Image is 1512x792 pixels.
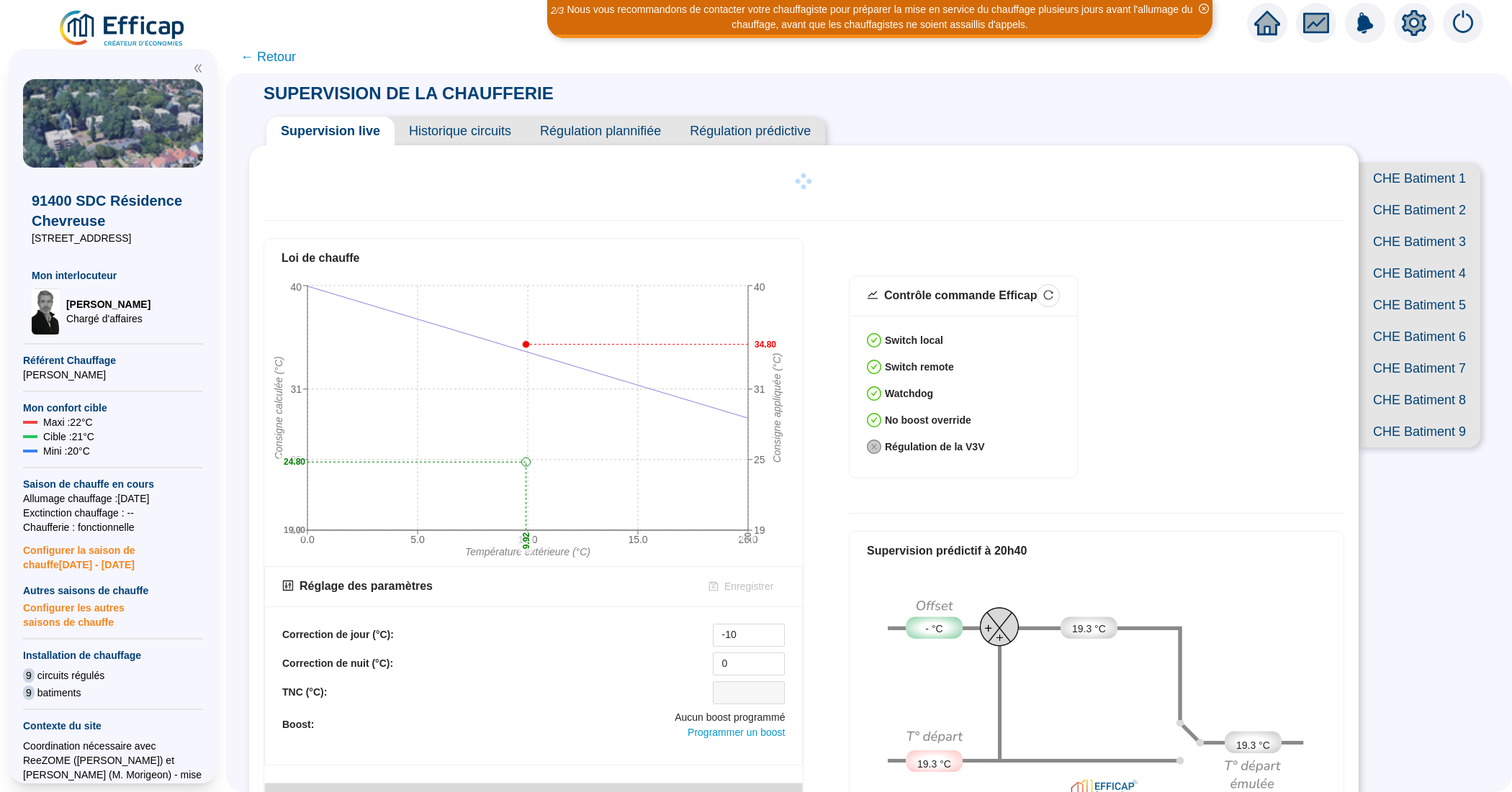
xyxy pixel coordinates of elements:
[1443,3,1483,43] img: alerts
[240,47,296,67] span: ← Retour
[885,334,943,346] strong: Switch local
[1236,738,1270,753] span: 19.3 °C
[1359,258,1480,289] span: CHE Batiment 4
[885,414,971,426] strong: No boost override
[282,657,393,669] b: Correction de nuit (°C):
[1254,10,1280,36] span: home
[1345,3,1385,43] img: alerts
[23,719,203,733] span: Contexte du site
[284,525,305,535] text: 19.00
[290,281,302,293] tspan: 40
[675,710,785,725] span: Aucun boost programmé
[628,534,647,545] tspan: 15.0
[1359,194,1480,226] span: CHE Batiment 2
[867,413,881,427] span: check-circle
[867,360,881,374] span: check-circle
[1303,10,1329,36] span: fund
[37,686,81,700] span: batiments
[43,444,90,458] span: Mini : 20 °C
[249,83,568,103] span: SUPERVISION DE LA CHAUFFERIE
[23,534,203,572] span: Configurer la saison de chauffe [DATE] - [DATE]
[1401,10,1427,36] span: setting
[771,353,783,463] tspan: Consigne appliquée (°C)
[754,281,765,293] tspan: 40
[675,117,825,145] span: Régulation prédictive
[1359,289,1480,321] span: CHE Batiment 5
[1043,290,1053,300] span: reload
[284,457,305,467] text: 24.80
[1199,4,1209,14] span: close-circle
[526,117,675,145] span: Régulation plannifiée
[867,542,1326,560] div: Supervision prédictif à 20h40
[917,757,951,772] span: 19.3 °C
[867,440,881,454] span: close-circle
[290,454,302,465] tspan: 25
[23,368,203,382] span: [PERSON_NAME]
[32,191,194,231] span: 91400 SDC Résidence Chevreuse
[1359,226,1480,258] span: CHE Batiment 3
[518,534,537,545] tspan: 10.0
[23,401,203,415] span: Mon confort cible
[754,454,765,465] tspan: 25
[885,361,954,373] strong: Switch remote
[754,524,765,536] tspan: 19
[885,388,933,399] strong: Watchdog
[23,598,203,629] span: Configurer les autres saisons de chauffe
[549,2,1210,32] div: Nous vous recommandons de contacter votre chauffagiste pour préparer la mise en service du chauff...
[23,648,203,663] span: Installation de chauffage
[273,356,284,459] tspan: Consigne calculée (°C)
[1359,321,1480,352] span: CHE Batiment 6
[1359,352,1480,384] span: CHE Batiment 7
[738,534,757,545] tspan: 20.0
[32,268,194,283] span: Mon interlocuteur
[43,415,93,429] span: Maxi : 22 °C
[66,297,150,311] span: [PERSON_NAME]
[282,719,314,730] b: Boost:
[193,63,203,73] span: double-left
[300,534,315,545] tspan: 0.0
[755,340,776,350] text: 34.80
[23,491,203,506] span: Allumage chauffage : [DATE]
[32,231,194,245] span: [STREET_ADDRESS]
[551,5,564,16] i: 2 / 3
[1359,416,1480,447] span: CHE Batiment 9
[282,580,294,591] span: control
[697,575,785,598] button: Enregistrer
[266,117,395,145] span: Supervision live
[43,429,94,444] span: Cible : 21 °C
[23,477,203,491] span: Saison de chauffe en cours
[1359,384,1480,416] span: CHE Batiment 8
[23,353,203,368] span: Référent Chauffage
[925,622,942,637] span: - °C
[754,383,765,395] tspan: 31
[32,288,60,334] img: Chargé d'affaires
[1072,622,1106,637] span: 19.3 °C
[23,583,203,598] span: Autres saisons de chauffe
[867,289,878,301] span: stock
[282,250,786,267] div: Loi de chauffe
[58,9,188,49] img: efficap energie logo
[867,333,881,347] span: check-circle
[521,532,531,550] text: 9.92
[290,383,302,395] tspan: 31
[23,686,35,700] span: 9
[37,668,104,683] span: circuits régulés
[1359,163,1480,194] span: CHE Batiment 1
[885,441,984,452] strong: Régulation de la V3V
[23,668,35,683] span: 9
[23,520,203,534] span: Chaufferie : fonctionnelle
[282,686,327,698] b: TNC (°C):
[743,532,753,542] text: 20
[410,534,425,545] tspan: 5.0
[66,311,150,326] span: Chargé d'affaires
[395,117,526,145] span: Historique circuits
[465,546,590,557] tspan: Température extérieure (°C)
[23,506,203,520] span: Exctinction chauffage : --
[867,386,881,401] span: check-circle
[300,578,433,595] div: Réglage des paramètres
[282,629,394,640] b: Correction de jour (°C):
[688,727,785,738] span: Programmer un boost
[884,287,1037,304] div: Contrôle commande Efficap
